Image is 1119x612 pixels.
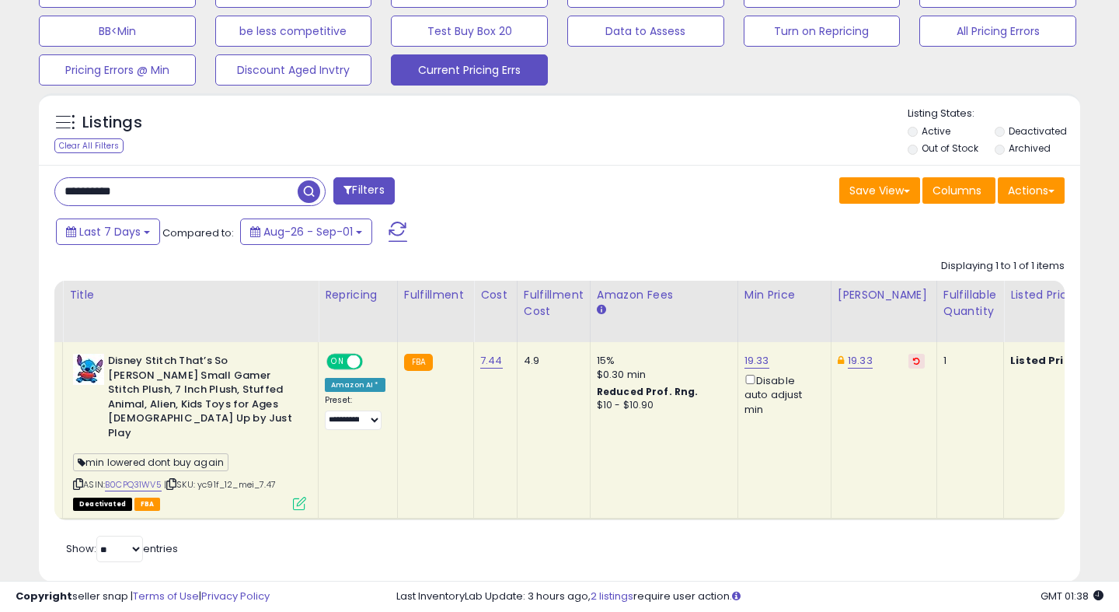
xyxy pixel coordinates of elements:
[597,399,726,412] div: $10 - $10.90
[922,142,978,155] label: Out of Stock
[133,589,199,603] a: Terms of Use
[54,138,124,153] div: Clear All Filters
[597,385,699,398] b: Reduced Prof. Rng.
[73,354,306,509] div: ASIN:
[597,354,726,368] div: 15%
[404,354,433,371] small: FBA
[325,378,385,392] div: Amazon AI *
[396,589,1103,604] div: Last InventoryLab Update: 3 hours ago, require user action.
[597,287,731,303] div: Amazon Fees
[943,287,997,320] div: Fulfillable Quantity
[215,16,372,47] button: be less competitive
[56,219,160,245] button: Last 7 Days
[73,498,132,511] span: All listings that are unavailable for purchase on Amazon for any reason other than out-of-stock
[361,355,385,369] span: OFF
[744,16,901,47] button: Turn on Repricing
[263,224,353,240] span: Aug-26 - Sep-01
[744,372,819,417] div: Disable auto adjust min
[524,354,578,368] div: 4.9
[16,589,72,603] strong: Copyright
[998,177,1065,204] button: Actions
[839,177,920,204] button: Save View
[404,287,467,303] div: Fulfillment
[73,354,104,385] img: 41PMmOGbi6L._SL40_.jpg
[908,107,1081,121] p: Listing States:
[932,183,981,198] span: Columns
[391,54,548,86] button: Current Pricing Errs
[39,16,196,47] button: BB<Min
[567,16,724,47] button: Data to Assess
[922,124,950,138] label: Active
[744,287,824,303] div: Min Price
[480,287,511,303] div: Cost
[333,177,394,205] button: Filters
[848,353,873,369] a: 19.33
[164,478,276,491] span: | SKU: yc91f_12_mei_7.47
[480,353,503,369] a: 7.44
[1009,124,1067,138] label: Deactivated
[69,287,312,303] div: Title
[1010,353,1081,368] b: Listed Price:
[73,453,228,471] span: min lowered dont buy again
[524,287,584,320] div: Fulfillment Cost
[240,219,372,245] button: Aug-26 - Sep-01
[82,112,142,134] h5: Listings
[325,395,385,430] div: Preset:
[391,16,548,47] button: Test Buy Box 20
[108,354,297,444] b: Disney Stitch That’s So [PERSON_NAME] Small Gamer Stitch Plush, 7 Inch Plush, Stuffed Animal, Ali...
[325,287,391,303] div: Repricing
[328,355,347,369] span: ON
[597,368,726,382] div: $0.30 min
[201,589,270,603] a: Privacy Policy
[941,259,1065,274] div: Displaying 1 to 1 of 1 items
[79,224,141,240] span: Last 7 Days
[922,177,995,204] button: Columns
[162,226,234,240] span: Compared to:
[943,354,992,368] div: 1
[838,287,930,303] div: [PERSON_NAME]
[1041,589,1103,603] span: 2025-09-9 01:38 GMT
[16,589,270,604] div: seller snap | |
[105,478,162,491] a: B0CPQ31WV5
[66,541,178,556] span: Show: entries
[597,303,606,317] small: Amazon Fees.
[591,589,633,603] a: 2 listings
[215,54,372,86] button: Discount Aged Invtry
[744,353,769,369] a: 19.33
[134,498,161,511] span: FBA
[919,16,1076,47] button: All Pricing Errors
[1009,142,1051,155] label: Archived
[39,54,196,86] button: Pricing Errors @ Min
